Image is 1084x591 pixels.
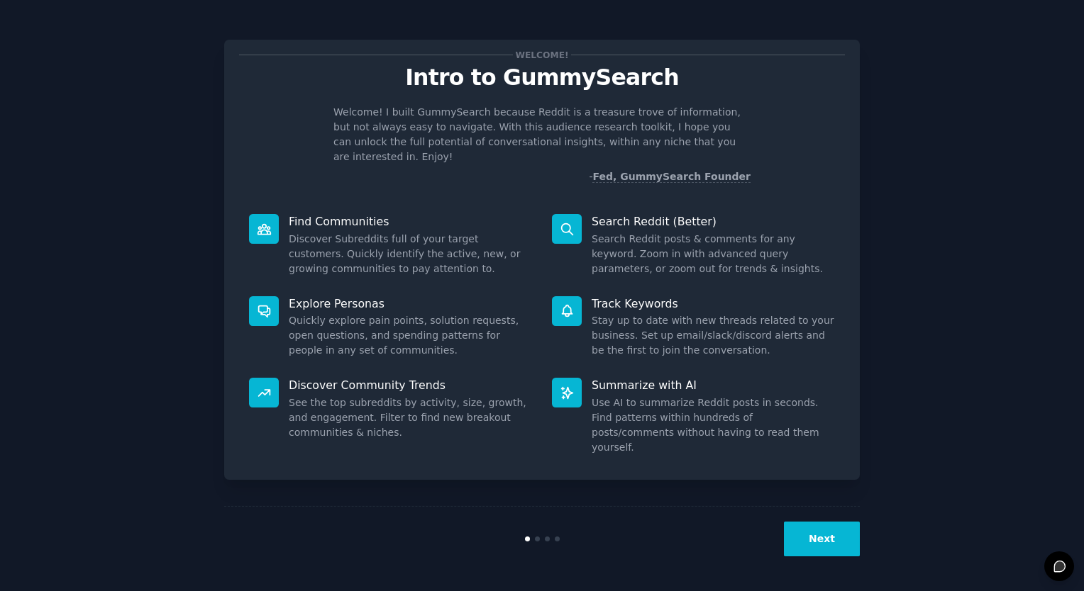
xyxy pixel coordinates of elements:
dd: See the top subreddits by activity, size, growth, and engagement. Filter to find new breakout com... [289,395,532,440]
dd: Use AI to summarize Reddit posts in seconds. Find patterns within hundreds of posts/comments with... [592,395,835,455]
div: - [589,169,751,184]
p: Summarize with AI [592,378,835,393]
button: Next [784,522,860,556]
span: Welcome! [513,47,571,62]
p: Track Keywords [592,296,835,311]
dd: Quickly explore pain points, solution requests, open questions, and spending patterns for people ... [289,313,532,358]
p: Intro to GummySearch [239,65,845,90]
dd: Discover Subreddits full of your target customers. Quickly identify the active, new, or growing c... [289,232,532,276]
p: Discover Community Trends [289,378,532,393]
dd: Stay up to date with new threads related to your business. Set up email/slack/discord alerts and ... [592,313,835,358]
p: Welcome! I built GummySearch because Reddit is a treasure trove of information, but not always ea... [333,105,751,164]
dd: Search Reddit posts & comments for any keyword. Zoom in with advanced query parameters, or zoom o... [592,232,835,276]
p: Search Reddit (Better) [592,214,835,229]
a: Fed, GummySearch Founder [592,171,751,183]
p: Explore Personas [289,296,532,311]
p: Find Communities [289,214,532,229]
